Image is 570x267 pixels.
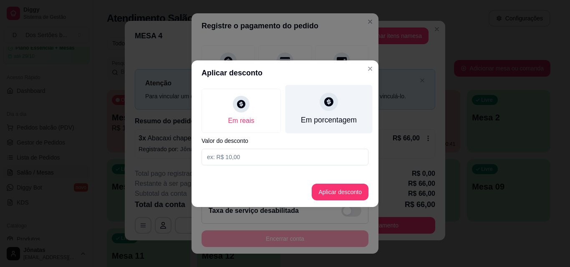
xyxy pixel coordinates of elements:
[202,138,368,144] label: Valor do desconto
[301,115,357,125] div: Em porcentagem
[363,62,377,75] button: Close
[228,116,254,126] div: Em reais
[192,60,378,85] header: Aplicar desconto
[202,149,368,165] input: Valor do desconto
[312,184,368,200] button: Aplicar desconto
